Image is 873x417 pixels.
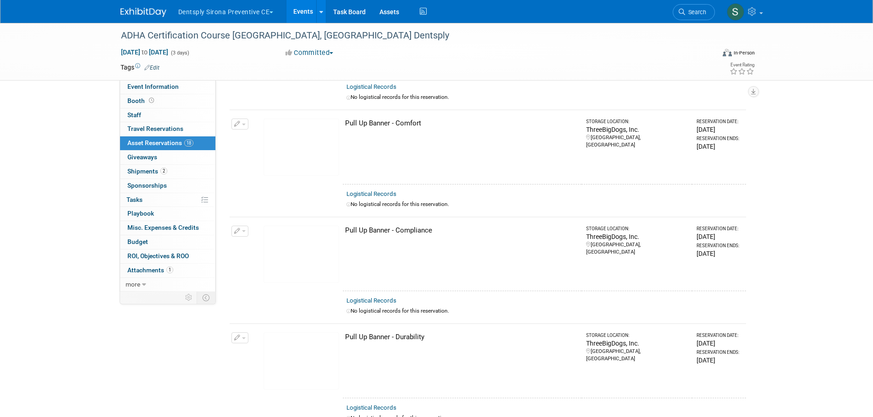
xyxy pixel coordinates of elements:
[346,307,742,315] div: No logistical records for this reservation.
[127,266,173,274] span: Attachments
[127,210,154,217] span: Playbook
[586,348,689,363] div: [GEOGRAPHIC_DATA], [GEOGRAPHIC_DATA]
[120,249,215,263] a: ROI, Objectives & ROO
[127,83,179,90] span: Event Information
[697,249,742,258] div: [DATE]
[127,182,167,189] span: Sponsorships
[118,27,701,44] div: ADHA Certification Course [GEOGRAPHIC_DATA], [GEOGRAPHIC_DATA] Dentsply
[345,119,578,128] div: Pull Up Banner - Comfort
[197,292,215,303] td: Toggle Event Tabs
[140,49,149,56] span: to
[346,93,742,101] div: No logistical records for this reservation.
[120,165,215,179] a: Shipments2
[264,119,339,176] img: View Images
[697,125,742,134] div: [DATE]
[127,111,141,119] span: Staff
[144,65,159,71] a: Edit
[661,48,755,61] div: Event Format
[160,168,167,174] span: 2
[723,49,732,56] img: Format-Inperson.png
[120,193,215,207] a: Tasks
[673,4,715,20] a: Search
[586,332,689,339] div: Storage Location:
[697,232,742,241] div: [DATE]
[697,332,742,339] div: Reservation Date:
[733,49,755,56] div: In-Person
[120,122,215,136] a: Travel Reservations
[264,226,339,283] img: View Images
[127,97,156,104] span: Booth
[685,9,706,16] span: Search
[127,153,157,161] span: Giveaways
[120,94,215,108] a: Booth
[345,226,578,235] div: Pull Up Banner - Compliance
[181,292,197,303] td: Personalize Event Tab Strip
[697,356,742,365] div: [DATE]
[282,48,337,58] button: Committed
[121,63,159,72] td: Tags
[346,83,396,90] a: Logistical Records
[126,281,140,288] span: more
[697,243,742,249] div: Reservation Ends:
[120,264,215,277] a: Attachments1
[184,140,193,146] span: 18
[697,349,742,356] div: Reservation Ends:
[120,179,215,193] a: Sponsorships
[126,196,143,203] span: Tasks
[170,50,189,56] span: (3 days)
[697,226,742,232] div: Reservation Date:
[697,135,742,142] div: Reservation Ends:
[166,266,173,273] span: 1
[121,8,166,17] img: ExhibitDay
[120,221,215,235] a: Misc. Expenses & Credits
[127,125,183,132] span: Travel Reservations
[120,278,215,292] a: more
[120,80,215,94] a: Event Information
[127,224,199,231] span: Misc. Expenses & Credits
[346,190,396,197] a: Logistical Records
[730,63,754,67] div: Event Rating
[586,339,689,348] div: ThreeBigDogs, Inc.
[120,207,215,221] a: Playbook
[127,252,189,260] span: ROI, Objectives & ROO
[586,125,689,134] div: ThreeBigDogs, Inc.
[586,134,689,149] div: [GEOGRAPHIC_DATA], [GEOGRAPHIC_DATA]
[586,226,689,232] div: Storage Location:
[697,142,742,151] div: [DATE]
[120,108,215,122] a: Staff
[697,339,742,348] div: [DATE]
[586,232,689,241] div: ThreeBigDogs, Inc.
[346,200,742,208] div: No logistical records for this reservation.
[127,168,167,175] span: Shipments
[127,139,193,146] span: Asset Reservations
[120,235,215,249] a: Budget
[147,97,156,104] span: Booth not reserved yet
[586,119,689,125] div: Storage Location:
[586,241,689,256] div: [GEOGRAPHIC_DATA], [GEOGRAPHIC_DATA]
[346,297,396,304] a: Logistical Records
[127,238,148,245] span: Budget
[345,332,578,342] div: Pull Up Banner - Durability
[120,136,215,150] a: Asset Reservations18
[264,332,339,390] img: View Images
[697,119,742,125] div: Reservation Date:
[120,151,215,164] a: Giveaways
[121,48,169,56] span: [DATE] [DATE]
[346,404,396,411] a: Logistical Records
[727,3,744,21] img: Samantha Meyers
